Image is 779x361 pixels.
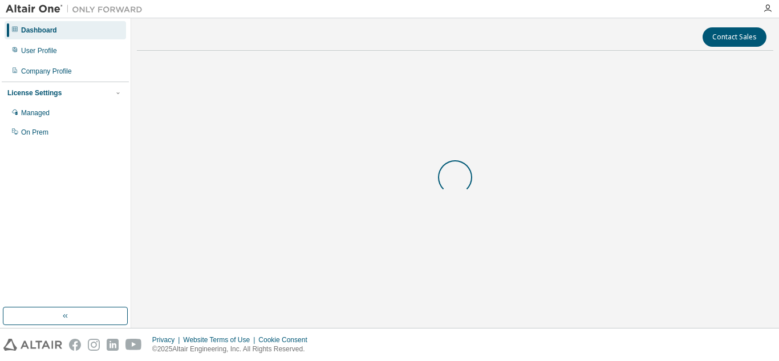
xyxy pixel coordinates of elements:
[183,335,258,344] div: Website Terms of Use
[152,344,314,354] p: © 2025 Altair Engineering, Inc. All Rights Reserved.
[125,339,142,351] img: youtube.svg
[69,339,81,351] img: facebook.svg
[88,339,100,351] img: instagram.svg
[152,335,183,344] div: Privacy
[21,67,72,76] div: Company Profile
[21,26,57,35] div: Dashboard
[107,339,119,351] img: linkedin.svg
[703,27,766,47] button: Contact Sales
[6,3,148,15] img: Altair One
[7,88,62,98] div: License Settings
[21,108,50,117] div: Managed
[258,335,314,344] div: Cookie Consent
[21,46,57,55] div: User Profile
[3,339,62,351] img: altair_logo.svg
[21,128,48,137] div: On Prem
